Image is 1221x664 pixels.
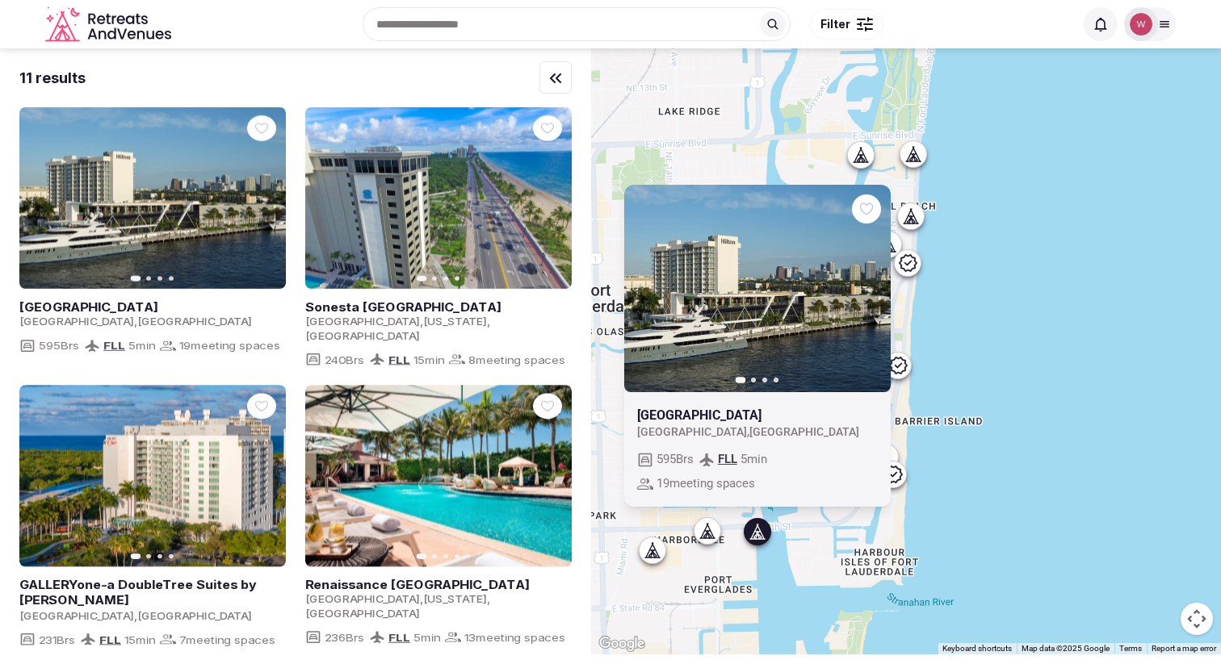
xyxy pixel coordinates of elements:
[595,633,648,654] img: Google
[741,451,767,468] span: 5 min
[19,68,86,88] div: 11 results
[45,6,174,43] a: Visit the homepage
[325,630,364,645] span: 236 Brs
[169,554,174,558] button: Go to slide 4
[305,385,572,566] a: View Renaissance Fort Lauderdale Marina Hotel
[137,609,252,621] span: [GEOGRAPHIC_DATA]
[487,315,490,328] span: ,
[637,406,878,424] h2: [GEOGRAPHIC_DATA]
[169,276,174,280] button: Go to slide 4
[305,329,420,341] span: [GEOGRAPHIC_DATA]
[19,299,286,315] a: View venue
[134,315,137,328] span: ,
[134,609,137,621] span: ,
[464,630,565,645] span: 13 meeting spaces
[942,643,1012,654] button: Keyboard shortcuts
[157,554,162,558] button: Go to slide 3
[19,299,286,315] h2: [GEOGRAPHIC_DATA]
[39,338,79,353] span: 595 Brs
[179,632,275,646] span: 7 meeting spaces
[423,315,487,328] span: [US_STATE]
[1152,644,1216,653] a: Report a map error
[124,632,155,646] span: 15 min
[146,276,151,280] button: Go to slide 2
[131,553,141,559] button: Go to slide 1
[774,377,778,382] button: Go to slide 4
[420,315,423,328] span: ,
[637,425,747,438] span: [GEOGRAPHIC_DATA]
[1119,644,1142,653] a: Terms (opens in new tab)
[388,353,410,366] a: FLL
[19,609,134,621] span: [GEOGRAPHIC_DATA]
[432,276,437,280] button: Go to slide 2
[657,451,694,468] span: 595 Brs
[305,577,572,593] h2: Renaissance [GEOGRAPHIC_DATA]
[137,315,252,328] span: [GEOGRAPHIC_DATA]
[417,276,427,282] button: Go to slide 1
[762,377,767,382] button: Go to slide 3
[443,276,448,280] button: Go to slide 3
[735,377,745,383] button: Go to slide 1
[810,9,883,40] button: Filter
[468,352,565,366] span: 8 meeting spaces
[423,594,487,606] span: [US_STATE]
[103,339,125,353] a: FLL
[1130,13,1152,35] img: William Chin
[624,185,891,392] a: View Hilton Fort Lauderdale Marina
[420,594,423,606] span: ,
[305,299,572,315] a: View venue
[305,315,420,328] span: [GEOGRAPHIC_DATA]
[413,352,444,366] span: 15 min
[131,276,141,282] button: Go to slide 1
[128,338,155,353] span: 5 min
[305,299,572,315] h2: Sonesta [GEOGRAPHIC_DATA]
[751,377,756,382] button: Go to slide 2
[19,577,286,608] a: View venue
[19,315,134,328] span: [GEOGRAPHIC_DATA]
[305,608,420,620] span: [GEOGRAPHIC_DATA]
[19,577,286,608] h2: GALLERYone-a DoubleTree Suites by [PERSON_NAME]
[432,554,437,558] button: Go to slide 2
[455,276,459,280] button: Go to slide 4
[305,594,420,606] span: [GEOGRAPHIC_DATA]
[19,107,286,289] a: View Hilton Fort Lauderdale Marina
[417,553,427,559] button: Go to slide 1
[1181,603,1213,635] button: Map camera controls
[179,338,280,353] span: 19 meeting spaces
[749,425,859,438] span: [GEOGRAPHIC_DATA]
[388,631,410,645] a: FLL
[820,16,850,32] span: Filter
[45,6,174,43] svg: Retreats and Venues company logo
[39,632,75,646] span: 231 Brs
[637,406,878,424] a: View venue
[157,276,162,280] button: Go to slide 3
[413,630,440,645] span: 5 min
[455,554,459,558] button: Go to slide 4
[305,107,572,289] a: View Sonesta Fort Lauderdale Beach
[99,633,121,646] a: FLL
[595,633,648,654] a: Open this area in Google Maps (opens a new window)
[718,452,737,466] a: FLL
[443,554,448,558] button: Go to slide 3
[19,385,286,566] a: View GALLERYone-a DoubleTree Suites by Hilton
[1022,644,1110,653] span: Map data ©2025 Google
[146,554,151,558] button: Go to slide 2
[657,475,755,492] span: 19 meeting spaces
[305,577,572,593] a: View venue
[325,352,364,366] span: 240 Brs
[487,594,490,606] span: ,
[747,425,749,438] span: ,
